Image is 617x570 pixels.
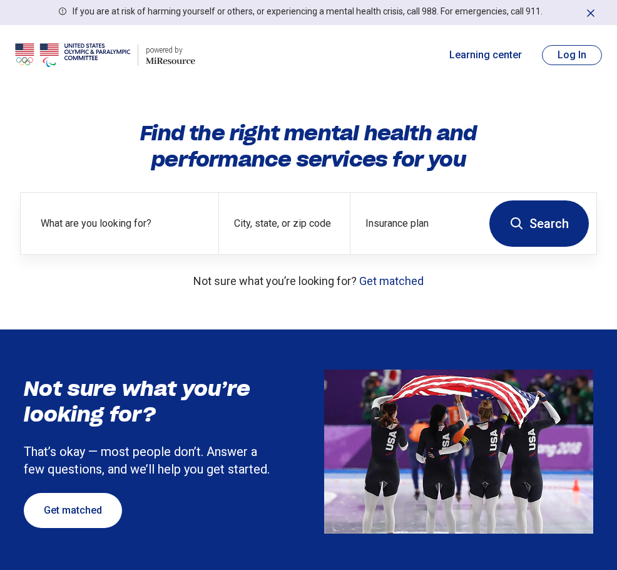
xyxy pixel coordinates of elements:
[24,376,274,428] h3: Not sure what you’re looking for?
[20,272,597,289] p: Not sure what you’re looking for?
[584,5,597,20] button: Dismiss
[489,200,589,247] button: Search
[24,493,122,528] a: Get matched
[73,5,543,18] p: If you are at risk of harming yourself or others, or experiencing a mental health crisis, call 98...
[24,443,274,478] p: That’s okay — most people don’t. Answer a few questions, and we’ll help you get started.
[449,48,522,63] a: Learning center
[15,40,130,70] img: USOPC
[542,45,602,65] button: Log In
[146,44,195,56] div: powered by
[359,274,424,288] a: Get matched
[20,120,597,172] h1: Find the right mental health and performance services for you
[41,216,203,231] label: What are you looking for?
[15,40,195,70] a: USOPCpowered by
